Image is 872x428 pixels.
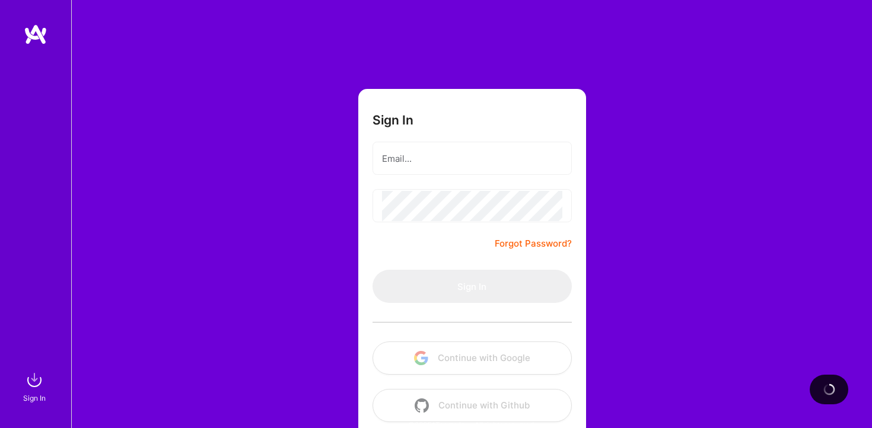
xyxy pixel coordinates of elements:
img: sign in [23,368,46,392]
img: icon [414,351,428,365]
button: Continue with Github [373,389,572,422]
button: Continue with Google [373,341,572,375]
div: Sign In [23,392,46,404]
a: Forgot Password? [495,237,572,251]
img: loading [823,384,835,395]
input: Email... [382,143,562,174]
a: sign inSign In [25,368,46,404]
h3: Sign In [373,113,413,127]
button: Sign In [373,270,572,303]
img: logo [24,24,47,45]
img: icon [415,398,429,413]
